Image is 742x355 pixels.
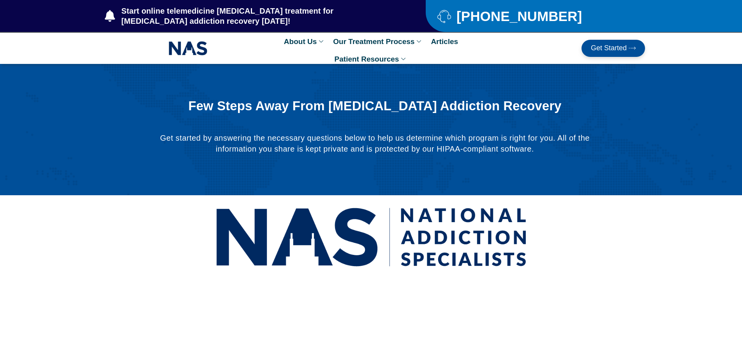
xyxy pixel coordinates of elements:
[582,40,645,57] a: Get Started
[329,33,427,50] a: Our Treatment Process
[215,199,527,275] img: National Addiction Specialists
[591,44,627,52] span: Get Started
[280,33,329,50] a: About Us
[437,9,626,23] a: [PHONE_NUMBER]
[159,132,590,154] p: Get started by answering the necessary questions below to help us determine which program is righ...
[427,33,462,50] a: Articles
[331,50,412,68] a: Patient Resources
[179,99,571,113] h1: Few Steps Away From [MEDICAL_DATA] Addiction Recovery
[120,6,395,26] span: Start online telemedicine [MEDICAL_DATA] treatment for [MEDICAL_DATA] addiction recovery [DATE]!
[105,6,395,26] a: Start online telemedicine [MEDICAL_DATA] treatment for [MEDICAL_DATA] addiction recovery [DATE]!
[455,11,582,21] span: [PHONE_NUMBER]
[169,39,208,57] img: NAS_email_signature-removebg-preview.png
